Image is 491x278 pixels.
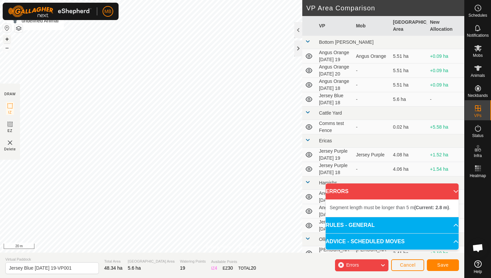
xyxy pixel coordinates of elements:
button: Map Layers [15,24,23,32]
span: 5.6 ha [128,265,141,271]
td: +0.09 ha [427,78,464,92]
p-accordion-header: ADVICE - SCHEDULED MOVES [326,234,459,250]
button: – [3,44,11,52]
span: ADVICE - SCHEDULED MOVES [326,238,404,246]
span: Notifications [467,33,489,37]
button: + [3,35,11,43]
p-accordion-content: ERRORS [326,199,459,217]
div: - [356,96,388,103]
span: Help [474,270,482,274]
button: Cancel [391,259,424,271]
td: +1.52 ha [427,148,464,162]
span: ERRORS [326,187,348,195]
span: Status [472,134,483,138]
td: 4.08 ha [390,148,427,162]
div: TOTAL [238,265,256,272]
span: 20 [251,265,256,271]
span: Errors [346,262,359,268]
td: Jersey Purple [DATE] 18 [316,162,353,176]
td: 5.6 ha [390,92,427,107]
th: New Allocation [427,16,464,36]
span: 4 [215,265,217,271]
span: Virtual Paddock [5,257,99,262]
button: Save [427,259,459,271]
span: IZ [8,110,12,115]
span: Mobs [473,53,483,57]
span: VPs [474,114,481,118]
td: - [427,92,464,107]
span: Bottom [PERSON_NAME] [319,39,373,45]
span: 48.34 ha [104,265,123,271]
td: 5.51 ha [390,63,427,78]
span: Save [437,262,449,268]
td: Angus Pink [DATE] 18 [316,190,353,204]
h2: VP Area Comparison [306,4,464,12]
div: - [356,124,388,131]
td: 4.06 ha [390,162,427,176]
td: 0.02 ha [390,120,427,134]
div: undefined Animal [11,17,58,25]
a: Help [465,258,491,276]
p-accordion-header: ERRORS [326,183,459,199]
span: Total Area [104,259,123,264]
td: Jersey Blue [DATE] 18 [316,92,353,107]
span: Available Points [211,259,256,265]
a: Privacy Policy [206,244,231,250]
div: Angus Orange [356,53,388,60]
span: Infra [474,154,482,158]
button: Reset Map [3,24,11,32]
td: Comms test Fence [316,120,353,134]
td: +0.09 ha [427,49,464,63]
b: (Current: 2.8 m) [414,205,449,210]
td: Angus Orange [DATE] 20 [316,63,353,78]
span: Delete [4,147,16,152]
span: Ericas [319,138,332,143]
td: +0.09 ha [427,63,464,78]
span: Ollies [319,237,331,242]
td: Angus Orange [DATE] 18 [316,78,353,92]
td: +5.58 ha [427,120,464,134]
span: Watering Points [180,259,206,264]
span: Cattle Yard [319,110,342,116]
th: VP [316,16,353,36]
span: Heatmap [470,174,486,178]
span: Hamishs [319,180,337,185]
span: EZ [8,128,13,133]
div: - [356,166,388,173]
td: Jersey Purple [DATE] 19 [316,148,353,162]
img: VP [6,139,14,147]
span: Animals [471,74,485,78]
td: Angus Pink [DATE] 18.1 [316,204,353,219]
td: 5.51 ha [390,78,427,92]
td: Jersey Yellow [DATE] 19 [316,219,353,233]
th: Mob [353,16,390,36]
img: Gallagher Logo [8,5,92,17]
th: [GEOGRAPHIC_DATA] Area [390,16,427,36]
span: [GEOGRAPHIC_DATA] Area [128,259,175,264]
span: Schedules [468,13,487,17]
div: DRAW [4,92,16,97]
span: Cancel [400,262,416,268]
span: RULES - GENERAL [326,221,375,229]
p-accordion-header: RULES - GENERAL [326,217,459,233]
span: 30 [228,265,233,271]
div: - [356,82,388,89]
span: Neckbands [468,94,488,98]
div: Open chat [468,238,488,258]
span: MB [105,8,112,15]
div: EZ [222,265,233,272]
div: IZ [211,265,217,272]
td: [PERSON_NAME] [DATE] 19 [316,246,353,261]
td: Angus Orange [DATE] 19 [316,49,353,63]
span: 19 [180,265,185,271]
td: +1.54 ha [427,162,464,176]
td: 5.51 ha [390,49,427,63]
div: Jersey Purple [356,151,388,158]
span: Segment length must be longer than 5 m . [330,205,450,210]
div: - [356,67,388,74]
a: Contact Us [239,244,259,250]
